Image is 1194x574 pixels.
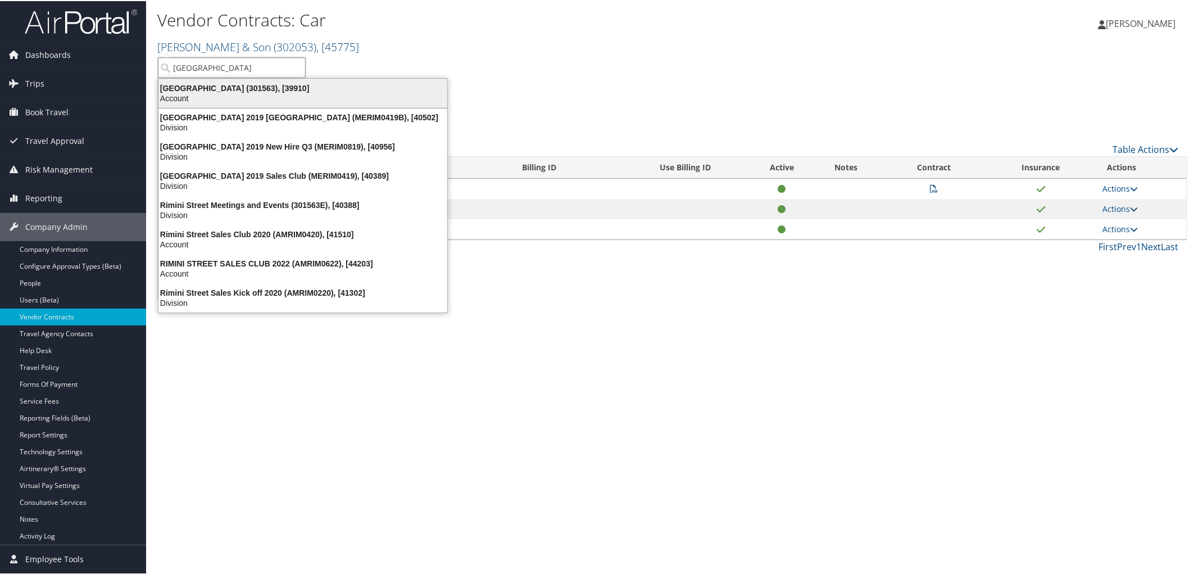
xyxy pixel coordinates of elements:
div: Account [152,268,454,278]
a: Last [1161,239,1179,252]
th: Contract: activate to sort column ascending [884,156,985,178]
a: [PERSON_NAME] [1098,6,1187,39]
a: 1 [1137,239,1142,252]
a: [PERSON_NAME] & Son [157,38,359,53]
th: Actions [1097,156,1187,178]
div: Division [152,297,454,307]
div: Division [152,121,454,132]
div: Rimini Street Sales Club 2020 (AMRIM0420), [41510] [152,228,454,238]
span: Book Travel [25,97,69,125]
a: First [1099,239,1118,252]
th: Use Billing ID: activate to sort column ascending [615,156,756,178]
span: Company Admin [25,212,88,240]
div: RIMINI STREET SALES CLUB 2022 (AMRIM0622), [44203] [152,257,454,268]
a: Actions [1103,182,1138,193]
div: [GEOGRAPHIC_DATA] 2019 New Hire Q3 (MERIM0819), [40956] [152,141,454,151]
th: Insurance: activate to sort column ascending [985,156,1097,178]
div: Rimini Street Sales Kick off 2020 (AMRIM0220), [41302] [152,287,454,297]
input: Search Accounts [158,56,306,77]
a: Prev [1118,239,1137,252]
span: Trips [25,69,44,97]
th: Billing ID: activate to sort column ascending [512,156,615,178]
a: Actions [1103,202,1138,213]
a: Next [1142,239,1161,252]
span: ( 302053 ) [274,38,316,53]
div: [GEOGRAPHIC_DATA] 2019 Sales Club (MERIM0419), [40389] [152,170,454,180]
div: Division [152,209,454,219]
div: Rimini Street Meetings and Events (301563E), [40388] [152,199,454,209]
a: Actions [1103,223,1138,233]
h1: Vendor Contracts: Car [157,7,844,31]
span: Dashboards [25,40,71,68]
div: Account [152,238,454,248]
a: Table Actions [1113,142,1179,155]
span: [PERSON_NAME] [1106,16,1176,29]
span: Reporting [25,183,62,211]
div: [GEOGRAPHIC_DATA] (301563), [39910] [152,82,454,92]
th: Active: activate to sort column ascending [756,156,809,178]
span: , [ 45775 ] [316,38,359,53]
div: Account [152,92,454,102]
span: Travel Approval [25,126,84,154]
img: airportal-logo.png [25,7,137,34]
div: [GEOGRAPHIC_DATA] 2019 [GEOGRAPHIC_DATA] (MERIM0419B), [40502] [152,111,454,121]
div: Division [152,180,454,190]
span: Employee Tools [25,544,84,572]
th: Notes: activate to sort column ascending [809,156,884,178]
span: Risk Management [25,155,93,183]
div: Division [152,151,454,161]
